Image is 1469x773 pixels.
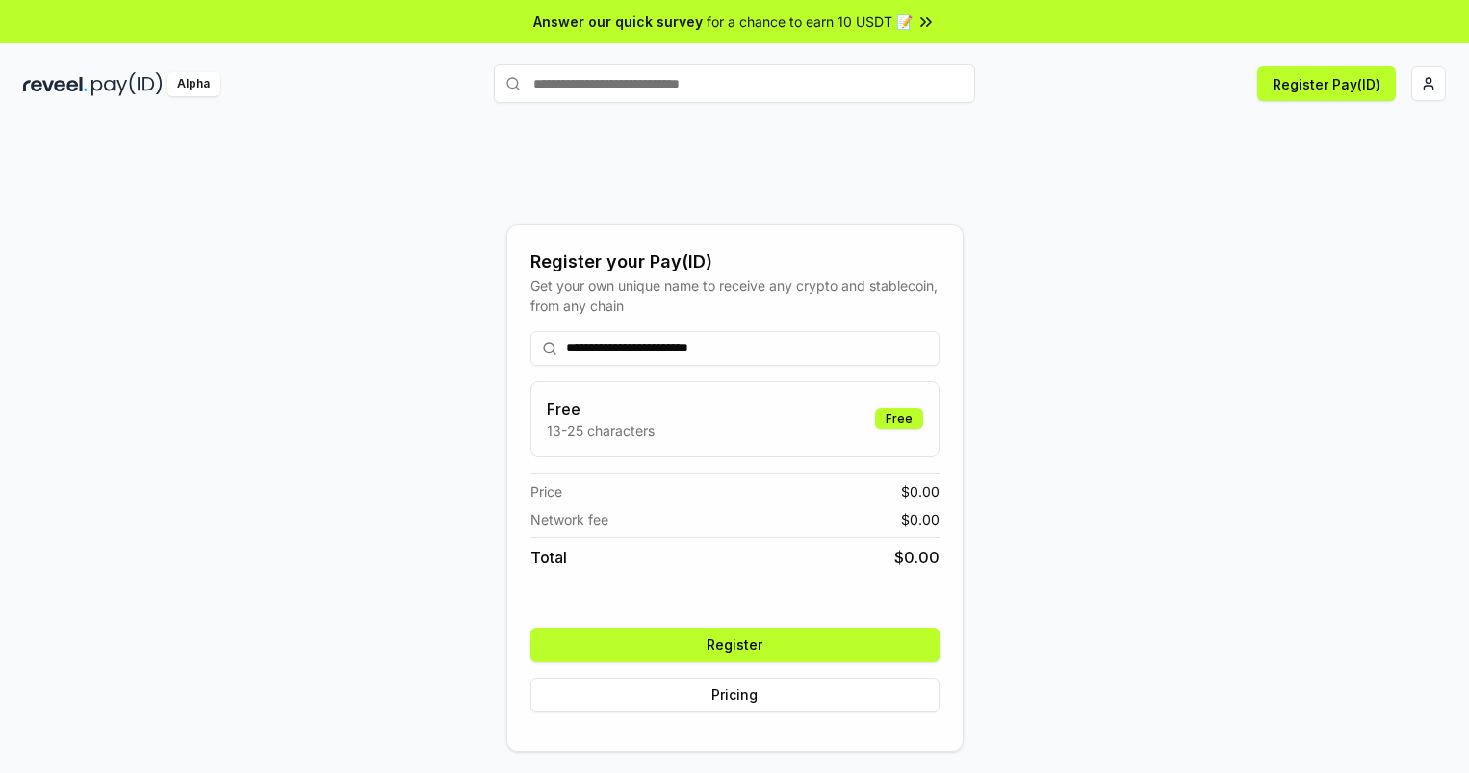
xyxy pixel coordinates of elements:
[23,72,88,96] img: reveel_dark
[167,72,220,96] div: Alpha
[530,678,940,712] button: Pricing
[1257,66,1396,101] button: Register Pay(ID)
[530,275,940,316] div: Get your own unique name to receive any crypto and stablecoin, from any chain
[901,509,940,529] span: $ 0.00
[707,12,913,32] span: for a chance to earn 10 USDT 📝
[533,12,703,32] span: Answer our quick survey
[530,546,567,569] span: Total
[530,628,940,662] button: Register
[530,509,608,529] span: Network fee
[901,481,940,502] span: $ 0.00
[875,408,923,429] div: Free
[894,546,940,569] span: $ 0.00
[530,248,940,275] div: Register your Pay(ID)
[547,421,655,441] p: 13-25 characters
[91,72,163,96] img: pay_id
[530,481,562,502] span: Price
[547,398,655,421] h3: Free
